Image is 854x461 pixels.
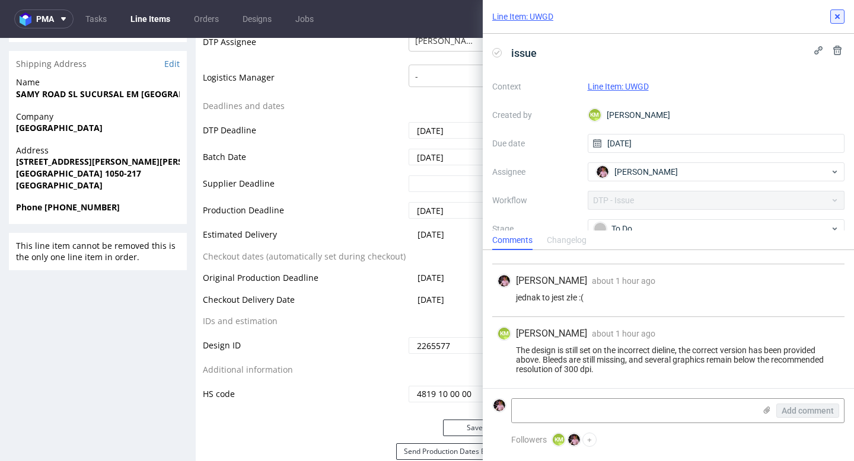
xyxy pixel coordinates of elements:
button: Send Production Dates Email [396,405,507,422]
td: Batch Date [203,110,406,136]
strong: SAMY ROAD SL SUCURSAL EM [GEOGRAPHIC_DATA] [16,50,228,62]
label: Stage [492,222,578,236]
strong: [GEOGRAPHIC_DATA] [16,142,103,153]
strong: Phone [PHONE_NUMBER] [16,164,120,175]
span: Tasks [534,283,556,295]
div: The design is still set on the incorrect dieline, the correct version has been provided above. Bl... [497,345,840,374]
span: [DATE] [418,256,444,267]
a: Designs [235,9,279,28]
span: issue [506,43,541,63]
span: [PERSON_NAME] [516,274,587,287]
div: Shipping Address [9,13,187,39]
button: + [582,433,597,447]
td: Checkout Delivery Date [203,255,406,277]
button: pma [14,9,74,28]
div: Comments [492,231,533,250]
img: Aleks Ziemkowski [823,310,834,322]
td: Logistics Manager [203,25,406,61]
a: Line Items [123,9,177,28]
input: Type to create new task [536,337,836,356]
span: Company [16,73,180,85]
a: View all [813,284,838,294]
span: Followers [511,435,547,444]
td: HS code [203,347,406,366]
td: DTP Deadline [203,83,406,110]
a: Edit [164,20,180,32]
div: jednak to jest złe :( [497,293,840,302]
a: Jobs [288,9,321,28]
td: Supplier Deadline [203,136,406,163]
td: IDs and estimation [203,276,406,298]
a: Line Item: UWGD [492,11,553,23]
a: Line Item: UWGD [588,82,649,91]
td: Production Deadline [203,163,406,190]
p: Comment to [555,231,626,248]
label: Workflow [492,193,578,207]
a: UWGD [601,235,619,244]
span: [PERSON_NAME] [614,166,678,178]
div: To Do [594,222,830,235]
button: Send [806,232,838,248]
figcaption: KM [589,109,601,121]
img: Aleks Ziemkowski [597,166,608,178]
span: [PERSON_NAME] [516,327,587,340]
label: Assignee [492,165,578,179]
div: issue [555,302,582,329]
span: about 1 hour ago [592,329,655,338]
div: [DATE] [790,309,836,323]
a: Orders [187,9,226,28]
td: Checkout dates (automatically set during checkout) [203,212,406,233]
td: Additional information [203,325,406,347]
strong: [STREET_ADDRESS][PERSON_NAME][PERSON_NAME] [16,118,227,129]
td: Estimated Delivery [203,190,406,212]
img: Aleks Ziemkowski [568,434,580,446]
button: Save [443,382,507,398]
strong: [GEOGRAPHIC_DATA] [16,84,103,95]
figcaption: KM [553,434,565,446]
div: Changelog [547,231,587,250]
td: Deadlines and dates [203,61,406,83]
img: Aleks Ziemkowski [493,399,505,411]
label: Due date [492,136,578,151]
span: Name [16,39,180,50]
img: logo [20,12,36,26]
span: about 1 hour ago [592,276,655,286]
span: Address [16,107,180,119]
figcaption: KM [498,328,510,340]
span: [DATE] [418,191,444,202]
img: regular_mini_magick20241203-112-xnnzaq.jpeg [534,231,548,245]
td: Design ID [203,298,406,325]
div: This line item cannot be removed this is the only one line item in order. [9,195,187,232]
img: Aleks Ziemkowski [498,275,510,287]
a: Tasks [78,9,114,28]
div: [PERSON_NAME] [588,105,845,124]
label: Context [492,79,578,94]
strong: [GEOGRAPHIC_DATA] 1050-217 [16,130,141,141]
label: Created by [492,108,578,122]
td: Original Production Deadline [203,233,406,255]
div: To Do [556,305,581,315]
span: pma [36,15,54,23]
span: [DATE] [418,234,444,245]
